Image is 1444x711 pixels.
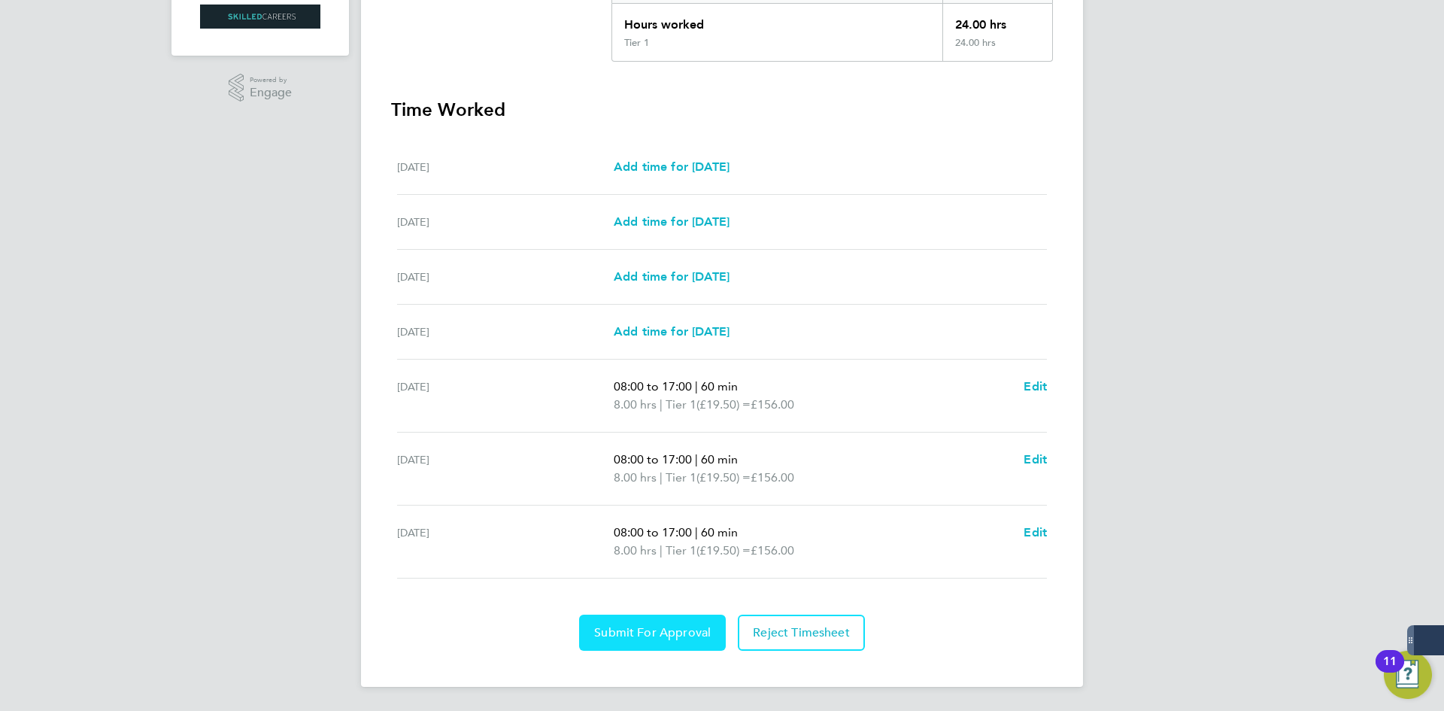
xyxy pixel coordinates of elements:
[1024,525,1047,539] span: Edit
[701,452,738,466] span: 60 min
[397,213,614,231] div: [DATE]
[696,397,751,412] span: (£19.50) =
[397,451,614,487] div: [DATE]
[612,4,942,37] div: Hours worked
[614,269,730,284] span: Add time for [DATE]
[942,4,1052,37] div: 24.00 hrs
[695,379,698,393] span: |
[250,87,292,99] span: Engage
[397,378,614,414] div: [DATE]
[614,470,657,485] span: 8.00 hrs
[614,268,730,286] a: Add time for [DATE]
[200,5,320,29] img: skilledcareers-logo-retina.png
[753,625,850,640] span: Reject Timesheet
[701,525,738,539] span: 60 min
[751,397,794,412] span: £156.00
[614,324,730,339] span: Add time for [DATE]
[1024,378,1047,396] a: Edit
[594,625,711,640] span: Submit For Approval
[397,323,614,341] div: [DATE]
[660,397,663,412] span: |
[666,396,696,414] span: Tier 1
[614,379,692,393] span: 08:00 to 17:00
[229,74,293,102] a: Powered byEngage
[614,158,730,176] a: Add time for [DATE]
[666,542,696,560] span: Tier 1
[666,469,696,487] span: Tier 1
[579,615,726,651] button: Submit For Approval
[696,470,751,485] span: (£19.50) =
[614,525,692,539] span: 08:00 to 17:00
[696,543,751,558] span: (£19.50) =
[614,213,730,231] a: Add time for [DATE]
[660,543,663,558] span: |
[695,525,698,539] span: |
[738,615,865,651] button: Reject Timesheet
[751,470,794,485] span: £156.00
[391,98,1053,122] h3: Time Worked
[614,452,692,466] span: 08:00 to 17:00
[614,160,730,174] span: Add time for [DATE]
[701,379,738,393] span: 60 min
[250,74,292,87] span: Powered by
[1024,524,1047,542] a: Edit
[695,452,698,466] span: |
[942,37,1052,61] div: 24.00 hrs
[614,397,657,412] span: 8.00 hrs
[660,470,663,485] span: |
[1024,451,1047,469] a: Edit
[614,214,730,229] span: Add time for [DATE]
[397,158,614,176] div: [DATE]
[1024,379,1047,393] span: Edit
[397,268,614,286] div: [DATE]
[614,323,730,341] a: Add time for [DATE]
[751,543,794,558] span: £156.00
[614,543,657,558] span: 8.00 hrs
[190,5,331,29] a: Go to home page
[624,37,649,49] div: Tier 1
[1384,651,1432,699] button: Open Resource Center, 11 new notifications
[1024,452,1047,466] span: Edit
[397,524,614,560] div: [DATE]
[1383,661,1397,681] div: 11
